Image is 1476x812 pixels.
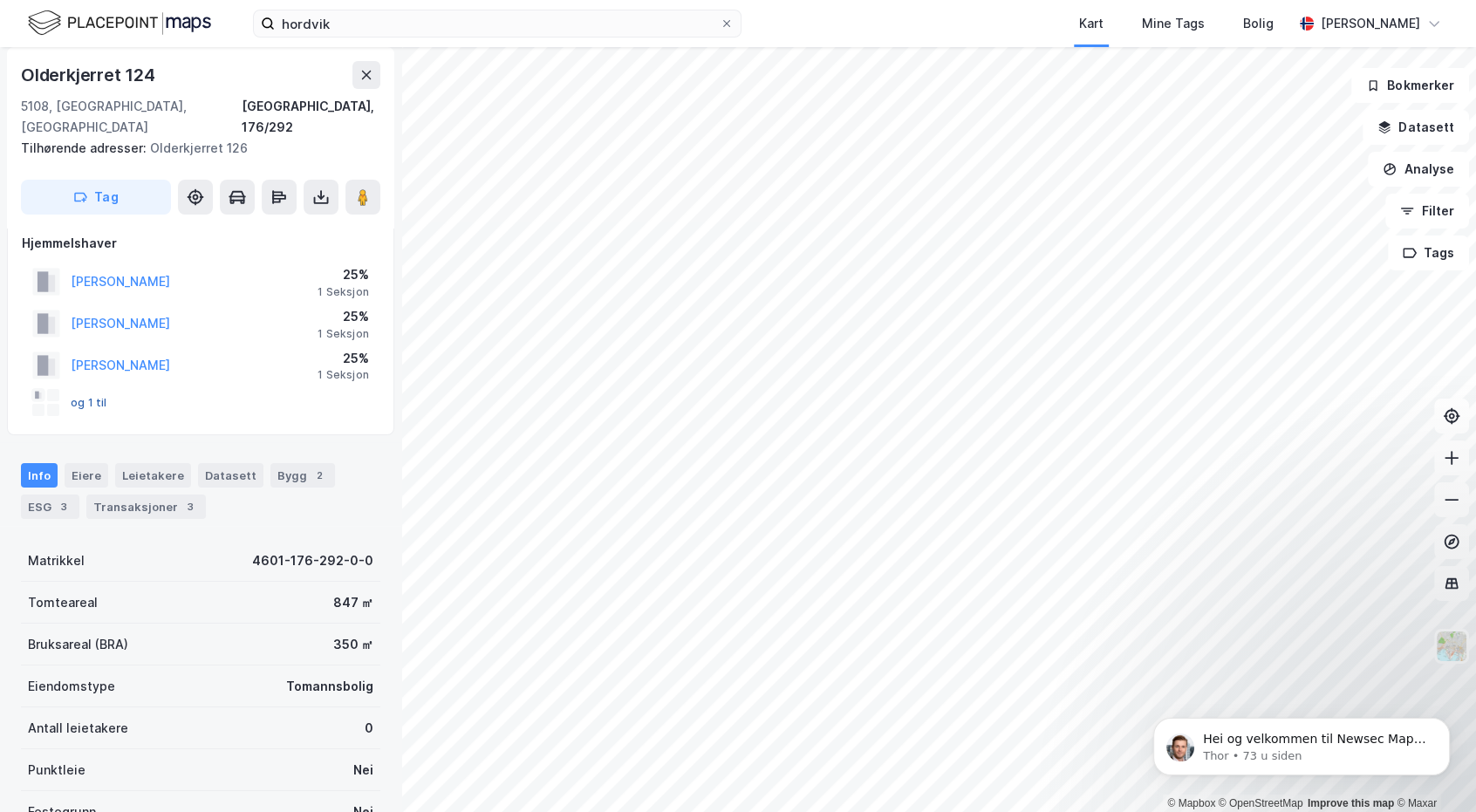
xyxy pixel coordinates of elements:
input: Søk på adresse, matrikkel, gårdeiere, leietakere eller personer [275,10,720,37]
div: 4601-176-292-0-0 [252,550,373,571]
div: Leietakere [115,463,191,488]
div: 1 Seksjon [318,368,369,382]
div: 5108, [GEOGRAPHIC_DATA], [GEOGRAPHIC_DATA] [21,96,242,138]
div: 25% [318,348,369,369]
button: Analyse [1368,152,1469,187]
button: Tag [21,180,171,215]
div: 350 ㎡ [333,634,373,655]
div: Antall leietakere [28,718,128,739]
a: OpenStreetMap [1219,797,1303,809]
div: Info [21,463,58,488]
button: Bokmerker [1351,68,1469,103]
a: Mapbox [1167,797,1215,809]
div: Matrikkel [28,550,85,571]
div: Bruksareal (BRA) [28,634,128,655]
div: Eiendomstype [28,676,115,697]
div: Nei [353,760,373,781]
button: Datasett [1363,110,1469,145]
div: Tomannsbolig [286,676,373,697]
div: Tomteareal [28,592,98,613]
div: Olderkjerret 124 [21,61,159,89]
div: Kart [1079,13,1104,34]
p: Message from Thor, sent 73 u siden [76,67,301,83]
div: [PERSON_NAME] [1321,13,1420,34]
div: Hjemmelshaver [22,233,379,254]
button: Filter [1385,194,1469,229]
div: Bygg [270,463,335,488]
div: Punktleie [28,760,85,781]
div: [GEOGRAPHIC_DATA], 176/292 [242,96,380,138]
img: Z [1435,630,1468,663]
button: Tags [1388,235,1469,270]
a: Improve this map [1308,797,1394,809]
div: 2 [311,467,328,484]
div: Datasett [198,463,263,488]
span: Tilhørende adresser: [21,140,150,155]
img: logo.f888ab2527a4732fd821a326f86c7f29.svg [28,8,211,38]
div: Mine Tags [1142,13,1205,34]
div: 1 Seksjon [318,327,369,341]
div: 25% [318,306,369,327]
div: 847 ㎡ [333,592,373,613]
div: 25% [318,264,369,285]
div: 3 [55,498,72,515]
span: Hei og velkommen til Newsec Maps, [PERSON_NAME] 🥳 Om det er du lurer på så kan du enkelt chatte d... [76,51,298,134]
div: Transaksjoner [86,495,206,519]
div: 1 Seksjon [318,285,369,299]
div: Bolig [1243,13,1274,34]
div: Olderkjerret 126 [21,138,366,159]
div: Eiere [65,463,108,488]
div: 0 [365,718,373,739]
div: 3 [181,498,199,515]
div: ESG [21,495,79,519]
iframe: Intercom notifications melding [1127,681,1476,803]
